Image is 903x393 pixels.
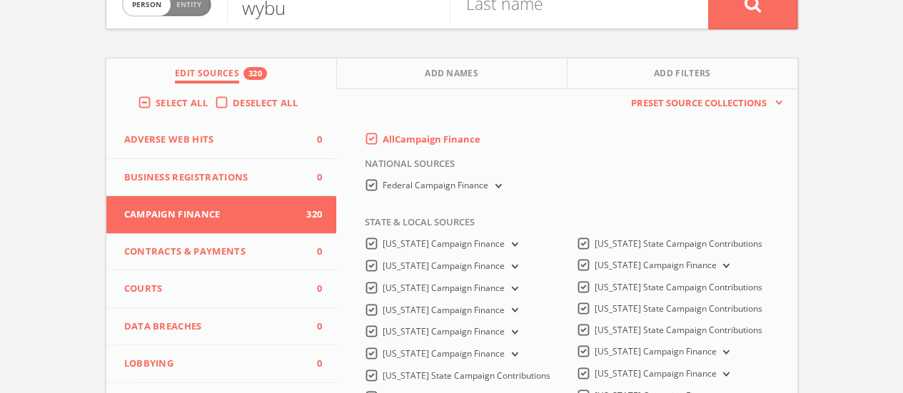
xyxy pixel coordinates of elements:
[301,245,322,259] span: 0
[595,259,717,271] span: [US_STATE] Campaign Finance
[106,345,337,383] button: Lobbying0
[124,208,301,222] span: Campaign Finance
[505,348,520,361] button: [US_STATE] Campaign Finance
[595,281,762,293] span: [US_STATE] State Campaign Contributions
[243,67,267,80] div: 320
[383,133,480,146] span: All Campaign Finance
[124,357,301,371] span: Lobbying
[383,260,505,272] span: [US_STATE] Campaign Finance
[301,282,322,296] span: 0
[106,159,337,197] button: Business Registrations0
[301,170,322,185] span: 0
[595,302,762,315] span: [US_STATE] State Campaign Contributions
[383,238,505,250] span: [US_STATE] Campaign Finance
[106,58,337,89] button: Edit Sources320
[301,133,322,147] span: 0
[383,179,488,191] span: Federal Campaign Finance
[106,233,337,271] button: Contracts & Payments0
[717,260,732,272] button: [US_STATE] Campaign Finance
[124,245,301,259] span: Contracts & Payments
[383,282,505,294] span: [US_STATE] Campaign Finance
[301,357,322,371] span: 0
[505,260,520,273] button: [US_STATE] Campaign Finance
[717,368,732,381] button: [US_STATE] Campaign Finance
[383,325,505,337] span: [US_STATE] Campaign Finance
[654,67,711,83] span: Add Filters
[488,180,504,193] button: Federal Campaign Finance
[595,345,717,357] span: [US_STATE] Campaign Finance
[124,133,301,147] span: Adverse Web Hits
[124,170,301,185] span: Business Registrations
[383,369,550,382] span: [US_STATE] State Campaign Contributions
[595,324,762,336] span: [US_STATE] State Campaign Contributions
[505,282,520,295] button: [US_STATE] Campaign Finance
[106,270,337,308] button: Courts0
[106,196,337,233] button: Campaign Finance320
[624,96,774,111] span: Preset Source Collections
[505,238,520,251] button: [US_STATE] Campaign Finance
[337,58,567,89] button: Add Names
[624,96,782,111] button: Preset Source Collections
[354,157,455,178] span: National Sources
[383,347,505,359] span: [US_STATE] Campaign Finance
[354,215,475,237] span: State & Local Sources
[124,282,301,296] span: Courts
[595,238,762,250] span: [US_STATE] State Campaign Contributions
[124,320,301,334] span: Data Breaches
[301,208,322,222] span: 320
[567,58,797,89] button: Add Filters
[505,326,520,339] button: [US_STATE] Campaign Finance
[106,121,337,159] button: Adverse Web Hits0
[301,320,322,334] span: 0
[175,67,239,83] span: Edit Sources
[717,346,732,359] button: [US_STATE] Campaign Finance
[383,304,505,316] span: [US_STATE] Campaign Finance
[106,308,337,346] button: Data Breaches0
[595,367,717,379] span: [US_STATE] Campaign Finance
[233,96,298,109] span: Deselect All
[505,304,520,317] button: [US_STATE] Campaign Finance
[425,67,478,83] span: Add Names
[156,96,208,109] span: Select All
